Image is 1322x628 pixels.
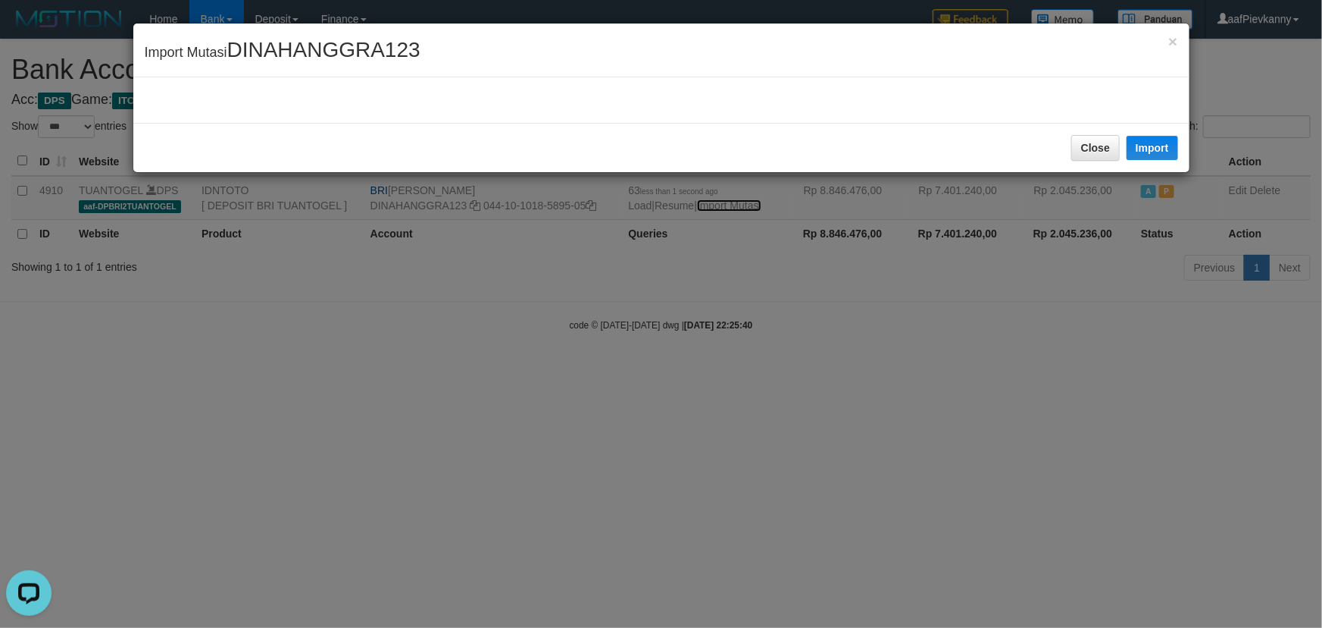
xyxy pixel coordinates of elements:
span: Import Mutasi [145,45,420,60]
button: Import [1127,136,1178,160]
button: Close [1168,33,1177,49]
button: Close [1071,135,1120,161]
span: × [1168,33,1177,50]
button: Open LiveChat chat widget [6,6,52,52]
span: DINAHANGGRA123 [227,38,420,61]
